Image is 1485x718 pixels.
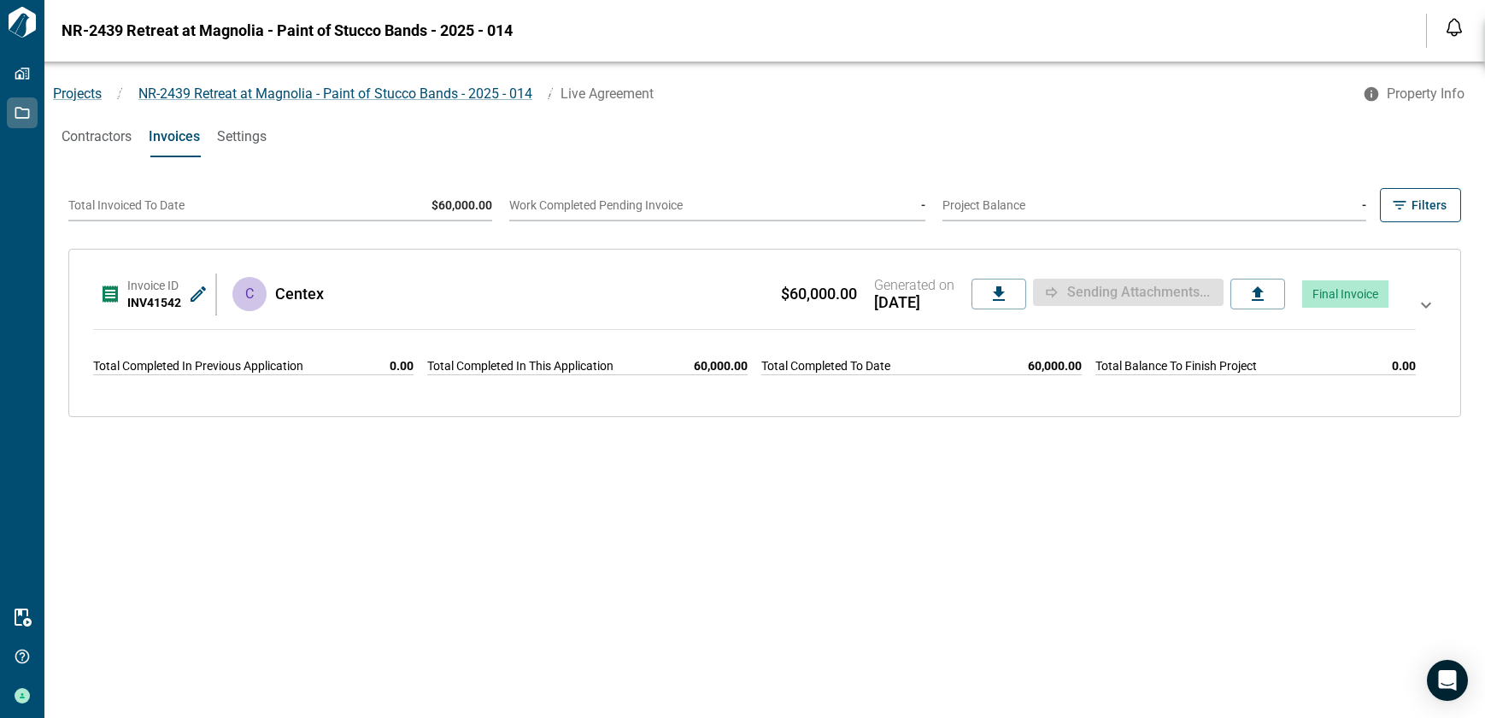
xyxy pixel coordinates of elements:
[431,198,492,212] span: $60,000.00
[86,263,1443,403] div: Invoice IDINV41542CCentex $60,000.00Generated on[DATE]Sending attachments...Final InvoiceTotal Co...
[93,357,303,374] span: Total Completed In Previous Application
[53,85,102,102] a: Projects
[1427,660,1468,701] div: Open Intercom Messenger
[62,128,132,145] span: Contractors
[1353,79,1478,109] button: Property Info
[509,198,683,212] span: Work Completed Pending Invoice
[1095,357,1257,374] span: Total Balance To Finish Project
[1312,287,1378,301] span: Final Invoice
[1412,197,1447,214] span: Filters
[62,22,513,39] span: NR-2439 Retreat at Magnolia - Paint of Stucco Bands - 2025 - 014
[1387,85,1464,103] span: Property Info
[390,357,414,374] span: 0.00
[561,85,654,102] span: Live Agreement
[1028,357,1082,374] span: 60,000.00
[44,116,1485,157] div: base tabs
[127,296,181,309] span: INV41542
[921,198,925,212] span: -
[1392,357,1416,374] span: 0.00
[217,128,267,145] span: Settings
[694,357,748,374] span: 60,000.00
[427,357,613,374] span: Total Completed In This Application
[149,128,200,145] span: Invoices
[874,294,954,311] span: [DATE]
[44,84,1353,104] nav: breadcrumb
[275,285,324,303] span: Centex
[138,85,532,102] span: NR-2439 Retreat at Magnolia - Paint of Stucco Bands - 2025 - 014
[781,285,857,303] span: $60,000.00
[127,279,179,292] span: Invoice ID
[761,357,890,374] span: Total Completed To Date
[1380,188,1461,222] button: Filters
[68,198,185,212] span: Total Invoiced To Date
[1362,198,1366,212] span: -
[874,277,954,294] span: Generated on
[245,284,254,304] p: C
[942,198,1025,212] span: Project Balance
